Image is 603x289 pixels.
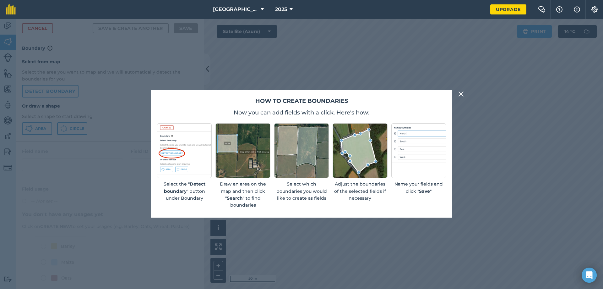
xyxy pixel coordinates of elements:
p: Select which boundaries you would like to create as fields [274,181,329,202]
strong: Search [227,195,243,201]
p: Name your fields and click " " [391,181,446,195]
img: A question mark icon [556,6,563,13]
img: Screenshot of an editable boundary [333,123,387,178]
strong: Detect boundary [164,181,205,194]
span: 2025 [275,6,287,13]
p: Now you can add fields with a click. Here's how: [157,108,446,117]
img: svg+xml;base64,PHN2ZyB4bWxucz0iaHR0cDovL3d3dy53My5vcmcvMjAwMC9zdmciIHdpZHRoPSIxNyIgaGVpZ2h0PSIxNy... [574,6,580,13]
p: Select the " " button under Boundary [157,181,212,202]
span: [GEOGRAPHIC_DATA] [213,6,258,13]
p: Draw an area on the map and then click " " to find boundaries [215,181,270,209]
img: Two speech bubbles overlapping with the left bubble in the forefront [538,6,546,13]
img: placeholder [391,123,446,178]
h2: How to create boundaries [157,97,446,106]
div: Open Intercom Messenger [582,268,597,283]
img: fieldmargin Logo [6,4,16,14]
img: Screenshot of an rectangular area drawn on a map [215,123,270,178]
a: Upgrade [490,4,526,14]
img: Screenshot of selected fields [274,123,329,178]
p: Adjust the boundaries of the selected fields if necessary [333,181,387,202]
img: svg+xml;base64,PHN2ZyB4bWxucz0iaHR0cDovL3d3dy53My5vcmcvMjAwMC9zdmciIHdpZHRoPSIyMiIgaGVpZ2h0PSIzMC... [458,90,464,98]
img: A cog icon [591,6,598,13]
img: Screenshot of detect boundary button [157,123,212,178]
strong: Save [419,188,430,194]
